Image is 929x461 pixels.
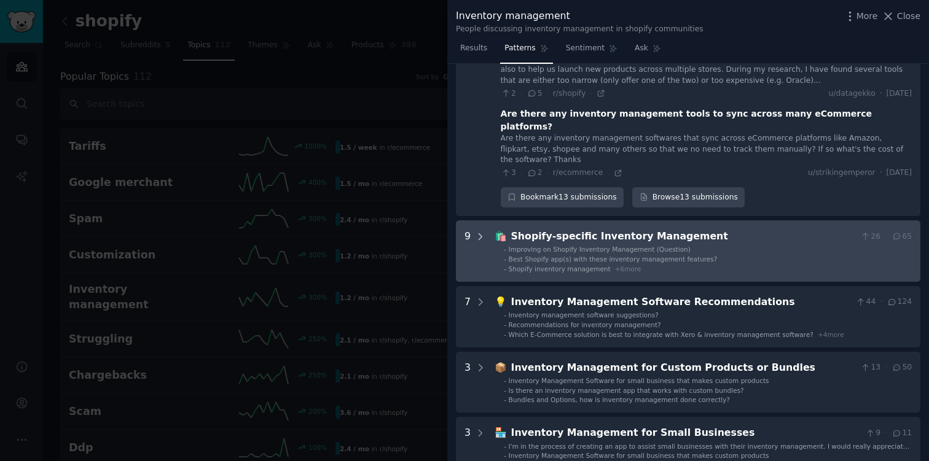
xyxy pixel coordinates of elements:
[509,377,769,384] span: Inventory Management Software for small business that makes custom products
[501,187,624,208] div: Bookmark 13 submissions
[504,265,506,273] div: -
[460,43,487,54] span: Results
[856,10,878,23] span: More
[500,39,552,64] a: Patterns
[511,360,856,376] div: Inventory Management for Custom Products or Bundles
[632,187,745,208] a: Browse13 submissions
[501,88,516,99] span: 2
[509,255,718,263] span: Best Shopify app(s) with these inventory management features?
[509,311,659,319] span: Inventory management software suggestions?
[615,265,641,273] span: + 6 more
[504,330,506,339] div: -
[887,296,912,308] span: 124
[504,395,506,404] div: -
[818,331,844,338] span: + 4 more
[501,168,516,179] span: 3
[882,10,920,23] button: Close
[511,295,852,310] div: Inventory Management Software Recommendations
[520,89,522,98] span: ·
[860,231,880,242] span: 26
[892,231,912,242] span: 65
[897,10,920,23] span: Close
[860,362,880,373] span: 13
[456,9,704,24] div: Inventory management
[844,10,878,23] button: More
[511,425,861,441] div: Inventory Management for Small Businesses
[511,229,856,244] div: Shopify-specific Inventory Management
[590,89,592,98] span: ·
[504,255,506,263] div: -
[527,88,542,99] span: 5
[892,362,912,373] span: 50
[501,107,912,133] div: Are there any inventory management tools to sync across many eCommerce platforms?
[546,169,548,177] span: ·
[880,168,882,179] span: ·
[885,428,887,439] span: ·
[892,428,912,439] span: 11
[509,331,813,338] span: Which E-Commerce solution is best to integrate with Xero & inventory management software?
[865,428,880,439] span: 9
[808,168,876,179] span: u/strikingemperor
[504,442,506,451] div: -
[504,451,506,460] div: -
[456,24,704,35] div: People discussing inventory management in shopify communities
[504,245,506,254] div: -
[495,296,507,308] span: 💡
[509,387,744,394] span: Is there an inventory management app that works with custom bundles?
[495,230,507,242] span: 🛍️
[509,443,910,459] span: I'm in the process of creating an app to assist small businesses with their inventory management....
[887,88,912,99] span: [DATE]
[501,54,912,87] div: Hey everyone, I am currently trying to figure out what's the best tool for us to manage our inven...
[546,89,548,98] span: ·
[887,168,912,179] span: [DATE]
[509,321,661,328] span: Recommendations for inventory management?
[504,320,506,329] div: -
[501,187,624,208] button: Bookmark13 submissions
[520,169,522,177] span: ·
[509,396,730,403] span: Bundles and Options, how is inventory management done correctly?
[607,169,609,177] span: ·
[566,43,605,54] span: Sentiment
[464,360,471,405] div: 3
[464,229,471,273] div: 9
[553,89,586,98] span: r/shopify
[504,386,506,395] div: -
[456,39,492,64] a: Results
[553,168,603,177] span: r/ecommerce
[885,231,887,242] span: ·
[527,168,542,179] span: 2
[880,296,882,308] span: ·
[464,295,471,339] div: 7
[504,43,535,54] span: Patterns
[630,39,665,64] a: Ask
[880,88,882,99] span: ·
[509,452,769,459] span: Inventory Management Software for small business that makes custom products
[504,376,506,385] div: -
[495,427,507,438] span: 🏪
[501,133,912,166] div: Are there any inventory management softwares that sync across eCommerce platforms like Amazon, fl...
[509,265,611,273] span: Shopify inventory management
[509,246,691,253] span: Improving on Shopify Inventory Management (Question)
[855,296,876,308] span: 44
[495,362,507,373] span: 📦
[635,43,648,54] span: Ask
[562,39,622,64] a: Sentiment
[829,88,876,99] span: u/datagekko
[885,362,887,373] span: ·
[504,311,506,319] div: -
